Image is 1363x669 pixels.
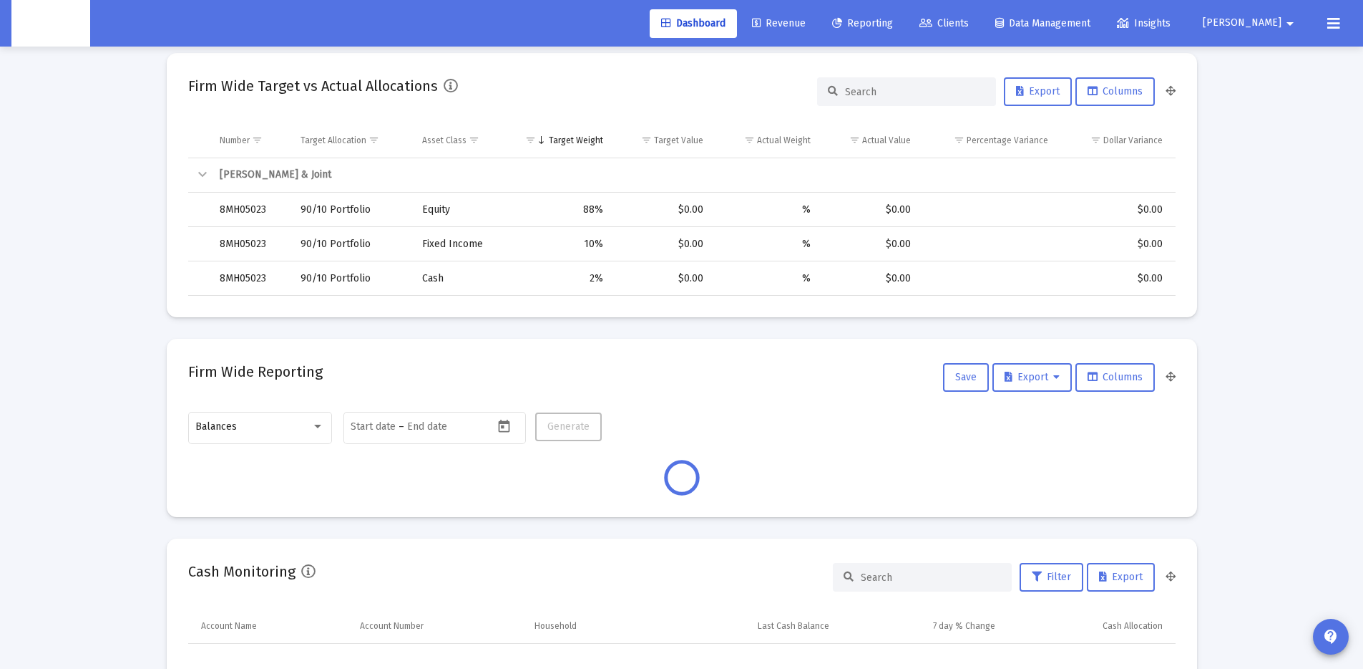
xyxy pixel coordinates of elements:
td: Fixed Income [412,227,507,261]
td: 90/10 Portfolio [290,193,412,227]
td: 8MH05023 [210,227,290,261]
span: [PERSON_NAME] [1203,17,1281,29]
h2: Cash Monitoring [188,560,295,583]
div: 2% [517,271,603,286]
span: Show filter options for column 'Percentage Variance' [954,135,964,145]
button: Open calendar [494,415,514,436]
div: 88% [517,203,603,217]
span: Balances [195,420,237,433]
td: Cash [412,261,507,296]
input: Search [861,572,1001,584]
mat-icon: arrow_drop_down [1281,9,1299,38]
td: Collapse [188,158,210,193]
div: Percentage Variance [967,135,1048,146]
div: Account Number [360,620,424,632]
div: $0.00 [623,271,703,286]
td: Column Account Name [188,609,351,643]
span: Export [1016,85,1060,97]
td: 90/10 Portfolio [290,227,412,261]
td: Column Target Value [613,123,713,158]
span: Show filter options for column 'Dollar Variance' [1090,135,1101,145]
td: 90/10 Portfolio [290,261,412,296]
div: $0.00 [831,237,912,251]
a: Data Management [984,9,1102,38]
span: Reporting [832,17,893,29]
td: Column Cash Allocation [1005,609,1176,643]
div: Last Cash Balance [758,620,829,632]
a: Clients [908,9,980,38]
div: % [723,237,811,251]
td: 8MH05023 [210,261,290,296]
span: Show filter options for column 'Target Weight' [525,135,536,145]
td: Column Asset Class [412,123,507,158]
div: Target Value [654,135,703,146]
button: Export [1004,77,1072,106]
input: Start date [351,421,396,433]
span: Export [1099,571,1143,583]
span: Insights [1117,17,1171,29]
div: [PERSON_NAME] & Joint [220,168,1163,182]
span: Show filter options for column 'Target Value' [641,135,652,145]
span: Columns [1088,85,1143,97]
h2: Firm Wide Target vs Actual Allocations [188,74,438,97]
span: Show filter options for column 'Actual Value' [849,135,860,145]
div: 7 day % Change [933,620,995,632]
span: Revenue [752,17,806,29]
div: Household [534,620,577,632]
td: Column 7 day % Change [839,609,1005,643]
span: Show filter options for column 'Number' [252,135,263,145]
div: 10% [517,237,603,251]
td: Column Target Weight [507,123,613,158]
div: Dollar Variance [1103,135,1163,146]
span: Data Management [995,17,1090,29]
div: Actual Value [862,135,911,146]
div: $0.00 [623,237,703,251]
div: $0.00 [623,203,703,217]
a: Dashboard [650,9,737,38]
div: Target Allocation [301,135,366,146]
td: 8MH05023 [210,193,290,227]
td: Column Target Allocation [290,123,412,158]
td: Column Household [524,609,656,643]
div: $0.00 [831,203,912,217]
span: Export [1005,371,1060,383]
div: $0.00 [831,271,912,286]
a: Insights [1105,9,1182,38]
a: Revenue [741,9,817,38]
div: $0.00 [1068,271,1163,286]
button: Generate [535,413,602,441]
span: Show filter options for column 'Asset Class' [469,135,479,145]
span: Save [955,371,977,383]
div: Number [220,135,250,146]
div: $0.00 [1068,203,1163,217]
button: [PERSON_NAME] [1186,9,1316,37]
div: % [723,271,811,286]
button: Filter [1020,563,1083,592]
td: Column Number [210,123,290,158]
div: Target Weight [549,135,603,146]
td: Column Actual Weight [713,123,821,158]
button: Export [992,363,1072,392]
td: Column Percentage Variance [921,123,1058,158]
div: Account Name [201,620,257,632]
div: Cash Allocation [1103,620,1163,632]
button: Save [943,363,989,392]
button: Columns [1075,77,1155,106]
div: Actual Weight [757,135,811,146]
button: Columns [1075,363,1155,392]
span: Dashboard [661,17,726,29]
td: Column Last Cash Balance [656,609,839,643]
a: Reporting [821,9,904,38]
span: Generate [547,420,590,433]
div: % [723,203,811,217]
td: Equity [412,193,507,227]
div: Asset Class [422,135,466,146]
span: Show filter options for column 'Target Allocation' [368,135,379,145]
span: Filter [1032,571,1071,583]
td: Column Account Number [350,609,524,643]
mat-icon: contact_support [1322,628,1339,645]
input: End date [407,421,476,433]
div: $0.00 [1068,237,1163,251]
span: Show filter options for column 'Actual Weight' [744,135,755,145]
div: Data grid [188,123,1176,296]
